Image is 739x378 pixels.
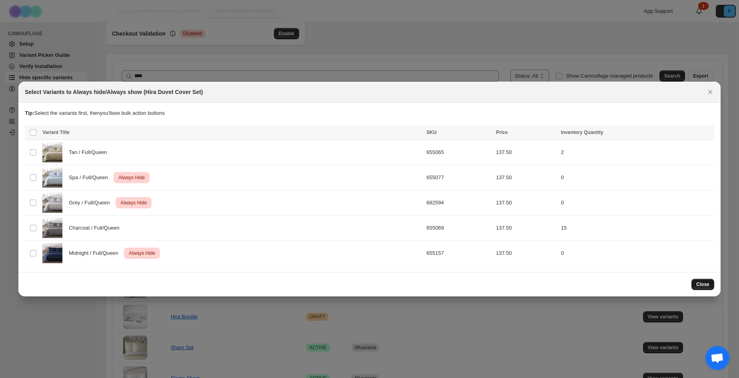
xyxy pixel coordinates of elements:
h2: Select Variants to Always hide/Always show (Hira Duvet Cover Set) [25,88,203,96]
td: 137.50 [493,241,558,266]
img: Hira-Duvet-Grey.jpg [42,193,62,213]
td: 0 [559,190,714,216]
td: 655065 [424,140,494,165]
p: Select the variants first, then you'll see bulk action buttons [25,109,714,117]
td: 0 [559,165,714,190]
span: Spa / Full/Queen [69,174,112,182]
button: Close [705,86,716,98]
span: Charcoal / Full/Queen [69,224,124,232]
img: Hira-Duvet-Spa.jpg [42,168,62,188]
span: Grey / Full/Queen [69,199,114,207]
img: Hira-Duvet-Midnight.jpg [42,243,62,263]
td: 0 [559,241,714,266]
span: Always Hide [119,198,148,208]
span: SKU [427,130,437,135]
strong: Tip: [25,110,34,116]
span: Inventory Quantity [561,130,603,135]
td: 655157 [424,241,494,266]
button: Close [691,279,714,290]
span: Close [696,281,709,288]
span: Variant Title [42,130,70,135]
img: Hira-Duvet-Charcoal.jpg [42,218,62,238]
span: Always Hide [117,173,146,182]
td: 137.50 [493,140,558,165]
td: 655077 [424,165,494,190]
span: Price [496,130,507,135]
td: 2 [559,140,714,165]
span: Always Hide [127,248,157,258]
td: 137.50 [493,190,558,216]
td: 137.50 [493,216,558,241]
td: 655069 [424,216,494,241]
span: Tan / Full/Queen [69,148,111,156]
div: Open chat [705,346,729,370]
img: Hira-Duvet-Tan.jpg [42,142,62,162]
td: 137.50 [493,165,558,190]
td: 682594 [424,190,494,216]
span: Midnight / Full/Queen [69,249,122,257]
td: 15 [559,216,714,241]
